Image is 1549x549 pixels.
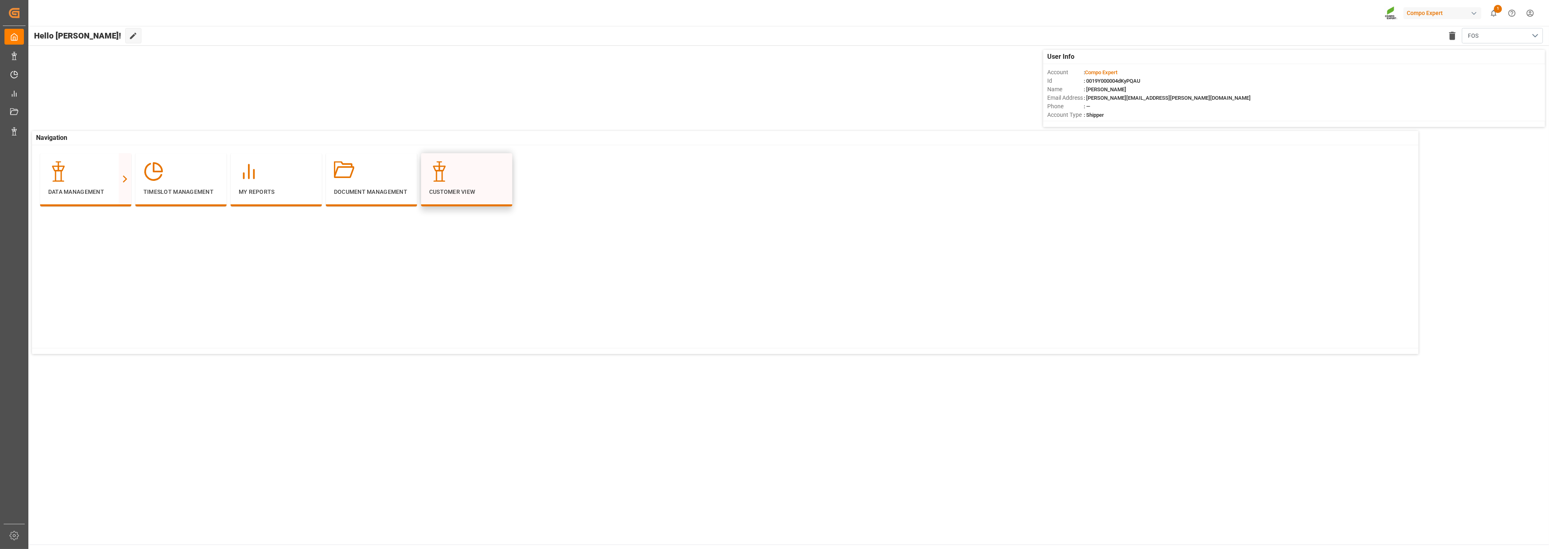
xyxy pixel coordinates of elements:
p: My Reports [239,188,314,196]
span: Name [1047,85,1084,94]
div: Compo Expert [1404,7,1481,19]
span: Account [1047,68,1084,77]
img: Screenshot%202023-09-29%20at%2010.02.21.png_1712312052.png [1385,6,1398,20]
span: : [PERSON_NAME] [1084,86,1126,92]
span: Id [1047,77,1084,85]
span: Phone [1047,102,1084,111]
span: Account Type [1047,111,1084,119]
span: User Info [1047,52,1074,62]
button: Help Center [1503,4,1521,22]
span: FOS [1468,32,1478,40]
span: Email Address [1047,94,1084,102]
span: Navigation [36,133,67,143]
span: : [1084,69,1117,75]
span: : — [1084,103,1090,109]
span: : 0019Y000004dKyPQAU [1084,78,1140,84]
button: open menu [1462,28,1543,43]
button: show 1 new notifications [1485,4,1503,22]
p: Data Management [48,188,123,196]
span: : [PERSON_NAME][EMAIL_ADDRESS][PERSON_NAME][DOMAIN_NAME] [1084,95,1251,101]
span: 1 [1494,5,1502,13]
span: Hello [PERSON_NAME]! [34,28,121,43]
p: Timeslot Management [143,188,218,196]
span: Compo Expert [1085,69,1117,75]
button: Compo Expert [1404,5,1485,21]
p: Customer View [429,188,504,196]
span: : Shipper [1084,112,1104,118]
p: Document Management [334,188,409,196]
